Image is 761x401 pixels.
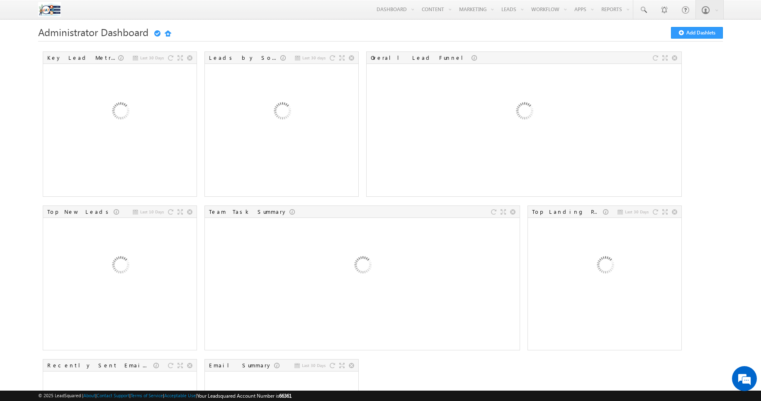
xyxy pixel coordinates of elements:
[38,2,61,17] img: Custom Logo
[197,393,292,399] span: Your Leadsquared Account Number is
[140,208,164,215] span: Last 10 Days
[671,27,723,39] button: Add Dashlets
[209,208,289,215] div: Team Task Summary
[209,362,274,369] div: Email Summary
[164,393,196,398] a: Acceptable Use
[237,68,326,157] img: Loading...
[38,25,148,39] span: Administrator Dashboard
[75,68,165,157] img: Loading...
[47,54,118,61] div: Key Lead Metrics
[625,208,649,215] span: Last 30 Days
[47,362,153,369] div: Recently Sent Email Campaigns
[479,68,569,157] img: Loading...
[97,393,129,398] a: Contact Support
[279,393,292,399] span: 66361
[302,54,326,61] span: Last 30 days
[532,208,603,215] div: Top Landing Pages
[560,222,649,311] img: Loading...
[209,54,280,61] div: Leads by Sources
[38,392,292,400] span: © 2025 LeadSquared | | | | |
[47,208,114,215] div: Top New Leads
[371,54,472,61] div: Overall Lead Funnel
[83,393,95,398] a: About
[140,54,164,61] span: Last 30 Days
[75,222,165,311] img: Loading...
[302,362,326,369] span: Last 30 Days
[318,222,407,311] img: Loading...
[131,393,163,398] a: Terms of Service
